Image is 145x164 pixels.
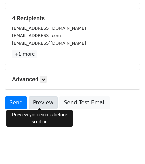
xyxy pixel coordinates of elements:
small: [EMAIL_ADDRESS] com [12,33,61,38]
h5: Advanced [12,76,133,83]
small: [EMAIL_ADDRESS][DOMAIN_NAME] [12,26,86,31]
small: [EMAIL_ADDRESS][DOMAIN_NAME] [12,41,86,46]
h5: 4 Recipients [12,15,133,22]
a: Send Test Email [59,96,110,109]
a: +1 more [12,50,37,58]
a: Send [5,96,27,109]
div: Preview your emails before sending [6,110,73,127]
a: Preview [29,96,58,109]
iframe: Chat Widget [112,132,145,164]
